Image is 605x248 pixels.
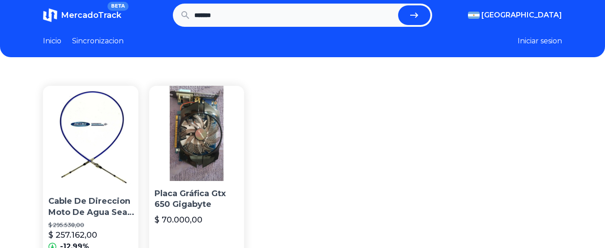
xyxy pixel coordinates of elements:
[48,222,141,229] p: $ 295.538,00
[468,12,480,19] img: Argentina
[481,10,562,21] span: [GEOGRAPHIC_DATA]
[154,214,202,226] p: $ 70.000,00
[154,188,239,210] p: Placa Gráfica Gtx 650 Gigabyte
[468,10,562,21] button: [GEOGRAPHIC_DATA]
[48,229,97,241] p: $ 257.162,00
[72,36,124,46] a: Sincronizacion
[43,36,61,46] a: Inicio
[107,2,129,11] span: BETA
[43,8,121,22] a: MercadoTrackBETA
[48,196,141,218] p: Cable De Direccion Moto De Agua Sea Doo Gtx 650 1994-95 [GEOGRAPHIC_DATA]
[43,86,146,189] img: Cable De Direccion Moto De Agua Sea Doo Gtx 650 1994-95 Usa
[149,86,245,181] img: Placa Gráfica Gtx 650 Gigabyte
[43,8,57,22] img: MercadoTrack
[518,36,562,46] button: Iniciar sesion
[61,10,121,20] span: MercadoTrack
